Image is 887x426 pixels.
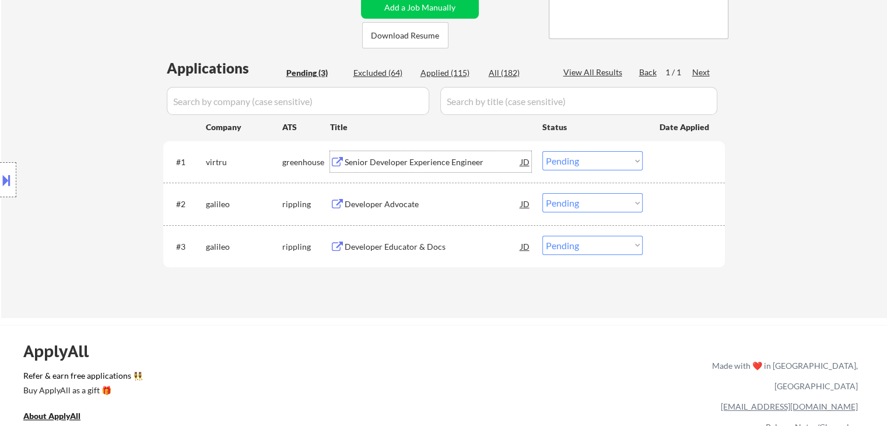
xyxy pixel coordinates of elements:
div: galileo [206,241,282,253]
div: Excluded (64) [353,67,412,79]
div: rippling [282,198,330,210]
div: virtru [206,156,282,168]
div: Developer Educator & Docs [345,241,521,253]
div: Status [542,116,643,137]
input: Search by title (case sensitive) [440,87,717,115]
div: Title [330,121,531,133]
div: rippling [282,241,330,253]
div: Next [692,67,711,78]
button: Download Resume [362,22,448,48]
input: Search by company (case sensitive) [167,87,429,115]
div: galileo [206,198,282,210]
div: Applications [167,61,282,75]
div: View All Results [563,67,626,78]
u: About ApplyAll [23,411,80,421]
div: All (182) [489,67,547,79]
div: Applied (115) [420,67,479,79]
div: Developer Advocate [345,198,521,210]
a: Buy ApplyAll as a gift 🎁 [23,384,140,399]
div: Buy ApplyAll as a gift 🎁 [23,386,140,394]
div: JD [520,236,531,257]
a: [EMAIL_ADDRESS][DOMAIN_NAME] [721,401,858,411]
div: ATS [282,121,330,133]
div: Senior Developer Experience Engineer [345,156,521,168]
div: Pending (3) [286,67,345,79]
div: Back [639,67,658,78]
div: ApplyAll [23,341,102,361]
div: JD [520,193,531,214]
div: Date Applied [660,121,711,133]
div: 1 / 1 [665,67,692,78]
div: Made with ❤️ in [GEOGRAPHIC_DATA], [GEOGRAPHIC_DATA] [707,355,858,396]
div: greenhouse [282,156,330,168]
div: Company [206,121,282,133]
a: About ApplyAll [23,410,97,424]
a: Refer & earn free applications 👯‍♀️ [23,372,468,384]
div: JD [520,151,531,172]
